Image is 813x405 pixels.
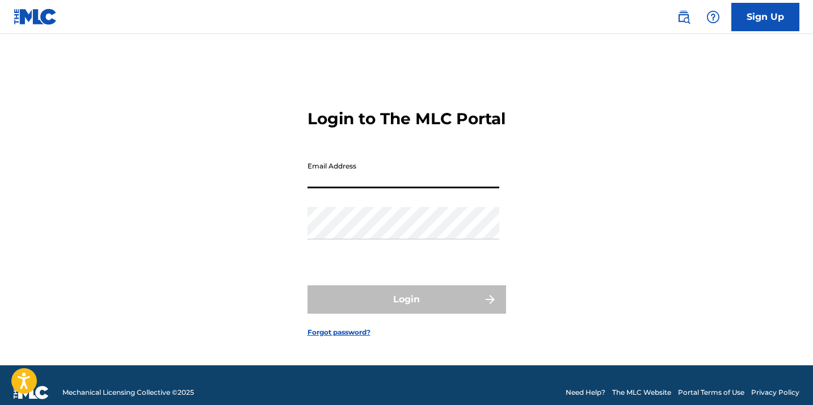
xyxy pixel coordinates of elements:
a: Privacy Policy [751,387,799,398]
h3: Login to The MLC Portal [307,109,506,129]
img: logo [14,386,49,399]
span: Mechanical Licensing Collective © 2025 [62,387,194,398]
img: MLC Logo [14,9,57,25]
a: Sign Up [731,3,799,31]
a: Forgot password? [307,327,370,337]
iframe: Chat Widget [756,351,813,405]
img: help [706,10,720,24]
a: Need Help? [566,387,605,398]
a: Portal Terms of Use [678,387,744,398]
a: Public Search [672,6,695,28]
a: The MLC Website [612,387,671,398]
img: search [677,10,690,24]
div: Help [702,6,724,28]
